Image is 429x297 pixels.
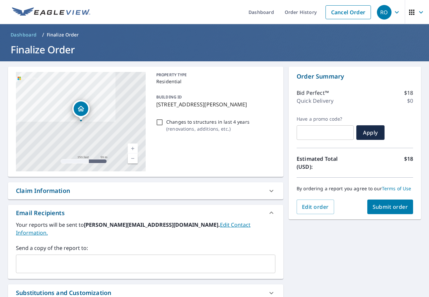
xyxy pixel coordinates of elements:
img: EV Logo [12,7,90,17]
p: $18 [404,155,413,171]
label: Your reports will be sent to [16,221,275,237]
p: By ordering a report you agree to our [297,186,413,192]
span: Submit order [373,203,408,210]
label: Have a promo code? [297,116,354,122]
nav: breadcrumb [8,30,421,40]
span: Edit order [302,203,329,210]
a: Current Level 17, Zoom In [128,144,138,153]
p: $0 [407,97,413,105]
b: [PERSON_NAME][EMAIL_ADDRESS][DOMAIN_NAME]. [84,221,220,228]
div: RO [377,5,392,20]
p: [STREET_ADDRESS][PERSON_NAME] [156,100,273,108]
p: Residential [156,78,273,85]
button: Apply [356,125,385,140]
p: Estimated Total (USD): [297,155,355,171]
a: Cancel Order [325,5,371,19]
div: Claim Information [16,186,70,195]
div: Claim Information [8,182,283,199]
h1: Finalize Order [8,43,421,56]
label: Send a copy of the report to: [16,244,275,252]
p: BUILDING ID [156,94,182,100]
a: Dashboard [8,30,39,40]
p: Changes to structures in last 4 years [166,118,250,125]
a: Terms of Use [382,185,411,192]
button: Submit order [367,200,413,214]
p: ( renovations, additions, etc. ) [166,125,250,132]
div: Dropped pin, building 1, Residential property, 750 Pine Lake Dr Greenwood, IN 46143 [72,100,90,121]
p: Order Summary [297,72,413,81]
p: PROPERTY TYPE [156,72,273,78]
div: Email Recipients [16,208,65,217]
div: Email Recipients [8,205,283,221]
p: Quick Delivery [297,97,333,105]
p: Finalize Order [47,31,79,38]
li: / [42,31,44,39]
p: Bid Perfect™ [297,89,329,97]
span: Dashboard [11,31,37,38]
p: $18 [404,89,413,97]
span: Apply [362,129,379,136]
button: Edit order [297,200,334,214]
a: Current Level 17, Zoom Out [128,153,138,163]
